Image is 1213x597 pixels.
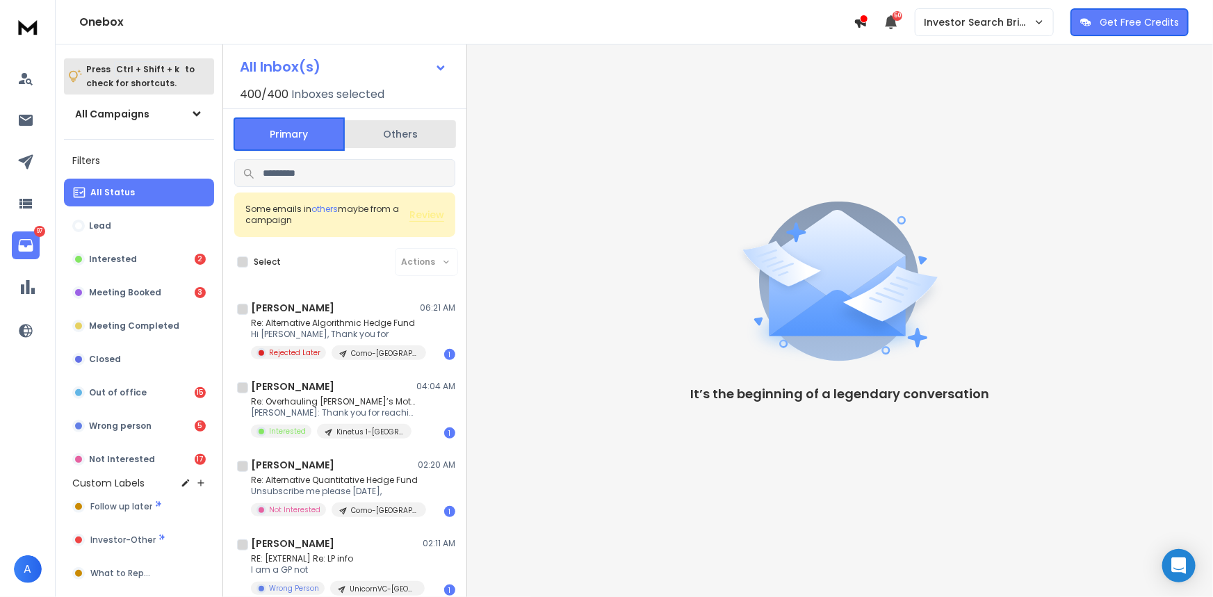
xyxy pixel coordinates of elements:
p: Como-[GEOGRAPHIC_DATA] [351,505,418,516]
p: Como-[GEOGRAPHIC_DATA] [351,348,418,359]
span: 400 / 400 [240,86,288,103]
p: Out of office [89,387,147,398]
div: Open Intercom Messenger [1162,549,1196,582]
span: others [311,203,338,215]
p: Not Interested [269,505,320,515]
span: Investor-Other [90,534,156,546]
h1: All Inbox(s) [240,60,320,74]
div: 17 [195,454,206,465]
p: 06:21 AM [420,302,455,313]
button: Interested2 [64,245,214,273]
p: Closed [89,354,121,365]
button: Primary [234,117,345,151]
p: Not Interested [89,454,155,465]
div: 15 [195,387,206,398]
div: 1 [444,506,455,517]
p: Get Free Credits [1100,15,1179,29]
button: Closed [64,345,214,373]
button: Lead [64,212,214,240]
p: Unsubscribe me please [DATE], [251,486,418,497]
button: Follow up later [64,493,214,521]
p: Wrong person [89,420,152,432]
span: What to Reply [90,568,150,579]
p: 97 [34,226,45,237]
p: Interested [89,254,137,265]
p: 04:04 AM [416,381,455,392]
button: All Inbox(s) [229,53,458,81]
p: Hi [PERSON_NAME], Thank you for [251,329,418,340]
button: Not Interested17 [64,445,214,473]
h1: All Campaigns [75,107,149,121]
button: All Status [64,179,214,206]
p: I am a GP not [251,564,418,575]
p: It’s the beginning of a legendary conversation [691,384,990,404]
button: Wrong person5 [64,412,214,440]
img: logo [14,14,42,40]
button: All Campaigns [64,100,214,128]
div: 1 [444,349,455,360]
button: What to Reply [64,559,214,587]
p: Investor Search Brillwood [924,15,1034,29]
p: RE: [EXTERNAL] Re: LP info [251,553,418,564]
h1: Onebox [79,14,854,31]
button: A [14,555,42,583]
button: Out of office15 [64,379,214,407]
button: Others [345,119,456,149]
p: Meeting Completed [89,320,179,332]
h1: [PERSON_NAME] [251,379,334,393]
p: 02:11 AM [423,538,455,549]
div: Some emails in maybe from a campaign [245,204,409,226]
h3: Custom Labels [72,476,145,490]
p: Lead [89,220,111,231]
p: Kinetus 1-[GEOGRAPHIC_DATA] [336,427,403,437]
span: Ctrl + Shift + k [114,61,181,77]
p: Re: Alternative Algorithmic Hedge Fund [251,318,418,329]
p: Meeting Booked [89,287,161,298]
div: 5 [195,420,206,432]
a: 97 [12,231,40,259]
h1: [PERSON_NAME] [251,458,334,472]
p: Rejected Later [269,347,320,358]
button: Get Free Credits [1070,8,1189,36]
h3: Inboxes selected [291,86,384,103]
button: Meeting Booked3 [64,279,214,306]
p: Wrong Person [269,583,319,594]
p: All Status [90,187,135,198]
h1: [PERSON_NAME] [251,301,334,315]
span: 50 [893,11,902,21]
label: Select [254,256,281,268]
h3: Filters [64,151,214,170]
h1: [PERSON_NAME] [251,537,334,550]
p: 02:20 AM [418,459,455,471]
div: 2 [195,254,206,265]
div: 1 [444,427,455,439]
button: Review [409,208,444,222]
button: Meeting Completed [64,312,214,340]
p: Re: Alternative Quantitative Hedge Fund [251,475,418,486]
div: 3 [195,287,206,298]
div: 1 [444,584,455,596]
span: Follow up later [90,501,152,512]
p: UnicornVC-[GEOGRAPHIC_DATA] [350,584,416,594]
p: Interested [269,426,306,436]
p: [PERSON_NAME]: Thank you for reaching [251,407,418,418]
p: Re: Overhauling [PERSON_NAME]’s Motor Tech: [251,396,418,407]
button: Investor-Other [64,526,214,554]
p: Press to check for shortcuts. [86,63,195,90]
